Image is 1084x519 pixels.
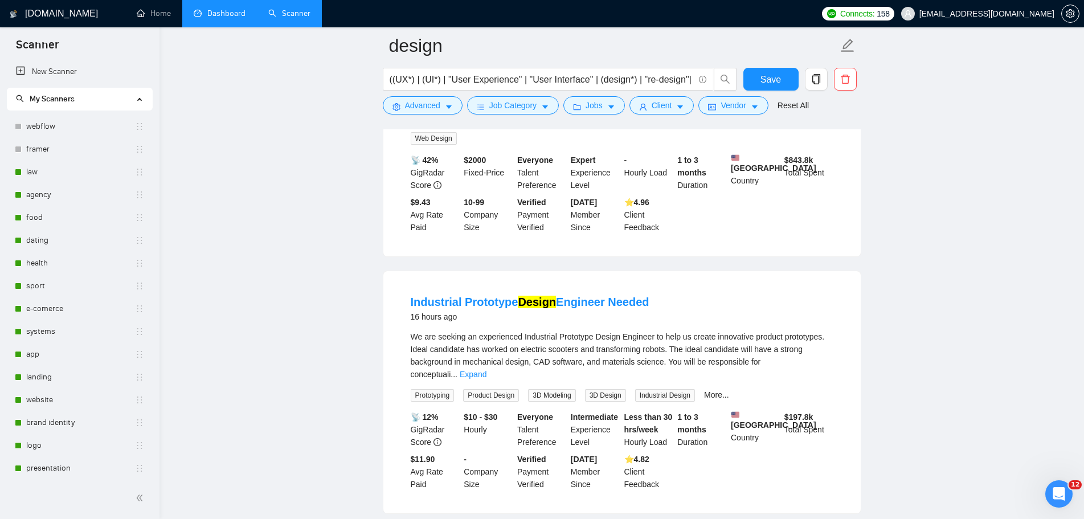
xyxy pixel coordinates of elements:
span: My Scanners [16,94,75,104]
span: double-left [136,492,147,504]
div: Payment Verified [515,453,568,491]
a: systems [26,320,135,343]
li: webflow [7,115,152,138]
span: caret-down [751,103,759,111]
span: Web Design [411,132,457,145]
span: Помощь [173,384,207,392]
div: Client Feedback [622,196,676,234]
div: GigRadar Score [408,154,462,191]
span: Доброго дня! Ми перевірили роботу системи та бачимо, що поки з відправками все добре, як і було з... [51,181,861,190]
li: sport [7,275,152,297]
button: settingAdvancedcaret-down [383,96,463,115]
p: Чем мы можем помочь? [23,100,205,139]
button: Помощь [152,355,228,401]
span: Чат [107,384,121,392]
span: holder [135,373,144,382]
a: e-comerce [26,297,135,320]
a: dating [26,229,135,252]
a: Reset All [778,99,809,112]
div: ✅ How To: Connect your agency to [DOMAIN_NAME] [17,312,211,345]
span: holder [135,418,144,427]
div: Hourly Load [622,411,676,448]
li: framer [7,138,152,161]
button: idcardVendorcaret-down [698,96,768,115]
b: Expert [571,156,596,165]
img: Profile image for Oleksandr [144,18,166,41]
span: Job Category [489,99,537,112]
span: user [639,103,647,111]
button: delete [834,68,857,91]
a: New Scanner [16,60,143,83]
div: Закрыть [196,18,216,39]
input: Scanner name... [389,31,838,60]
div: Experience Level [568,154,622,191]
span: Jobs [586,99,603,112]
span: caret-down [607,103,615,111]
span: bars [477,103,485,111]
span: copy [805,74,827,84]
b: [GEOGRAPHIC_DATA] [731,411,816,430]
div: ✅ How To: Connect your agency to [DOMAIN_NAME] [23,317,191,341]
span: Advanced [405,99,440,112]
div: Total Spent [782,154,836,191]
div: • 4 дн. назад [74,191,127,203]
a: Industrial PrototypeDesignEngineer Needed [411,296,649,308]
img: 🇺🇸 [731,154,739,162]
span: Scanner [7,36,68,60]
img: logo [10,5,18,23]
div: Недавние сообщенияProfile image for DimaДоброго дня! Ми перевірили роботу системи та бачимо, що п... [11,153,216,213]
a: brand identity [26,411,135,434]
div: Member Since [568,453,622,491]
span: holder [135,145,144,154]
a: app [26,343,135,366]
li: logo [7,434,152,457]
li: landing [7,366,152,389]
a: logo [26,434,135,457]
a: website [26,389,135,411]
p: Здравствуйте! 👋 [23,81,205,100]
a: agency [26,183,135,206]
button: userClientcaret-down [629,96,694,115]
mark: Design [518,296,556,308]
span: 158 [877,7,889,20]
span: edit [840,38,855,53]
div: Avg Rate Paid [408,453,462,491]
a: setting [1061,9,1079,18]
b: [GEOGRAPHIC_DATA] [731,154,816,173]
img: Profile image for Viktor [122,18,145,41]
button: Поиск по статьям [17,285,211,308]
a: More... [704,390,729,399]
span: folder [573,103,581,111]
span: ... [451,370,457,379]
span: Client [652,99,672,112]
li: systems [7,320,152,343]
span: holder [135,464,144,473]
span: My Scanners [30,94,75,104]
div: Country [729,154,782,191]
b: Less than 30 hrs/week [624,412,673,434]
b: $9.43 [411,198,431,207]
div: Dima [51,191,72,203]
li: food [7,206,152,229]
span: search [16,95,24,103]
a: food [26,206,135,229]
b: Verified [517,455,546,464]
a: sport [26,275,135,297]
li: brand identity [7,411,152,434]
span: holder [135,259,144,268]
img: upwork-logo.png [827,9,836,18]
div: Avg Rate Paid [408,196,462,234]
span: Главная [19,384,57,392]
span: caret-down [676,103,684,111]
span: holder [135,441,144,450]
a: health [26,252,135,275]
span: holder [135,395,144,404]
div: Talent Preference [515,154,568,191]
span: Industrial Design [635,389,695,402]
div: Обычно мы отвечаем в течение менее минуты [23,240,190,264]
span: info-circle [433,181,441,189]
div: Talent Preference [515,411,568,448]
img: 🇺🇸 [731,411,739,419]
b: 10-99 [464,198,484,207]
span: setting [1062,9,1079,18]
